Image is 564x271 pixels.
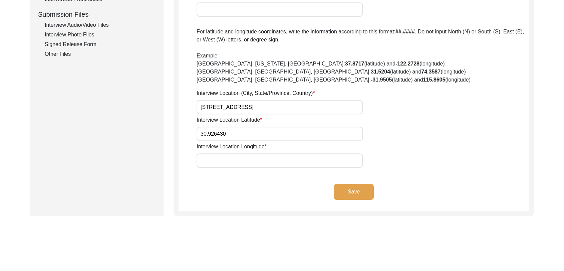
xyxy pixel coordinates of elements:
[45,40,156,48] div: Signed Release Form
[395,29,415,34] b: ##.####
[197,53,219,58] span: Example:
[197,89,315,97] label: Interview Location (City, State/Province, Country)
[197,116,262,124] label: Interview Location Latitude
[371,77,392,83] b: -31.9505
[395,61,419,66] b: -122.2728
[371,69,390,75] b: 31.5204
[45,21,156,29] div: Interview Audio/Video Files
[45,50,156,58] div: Other Files
[45,31,156,39] div: Interview Photo Files
[197,28,529,84] p: For latitude and longitude coordinates, write the information according to this format: . Do not ...
[38,9,156,19] div: Submission Files
[334,184,374,200] button: Save
[197,143,267,151] label: Interview Location Longitude
[345,61,364,66] b: 37.8717
[423,77,445,83] b: 115.8605
[421,69,441,75] b: 74.3587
